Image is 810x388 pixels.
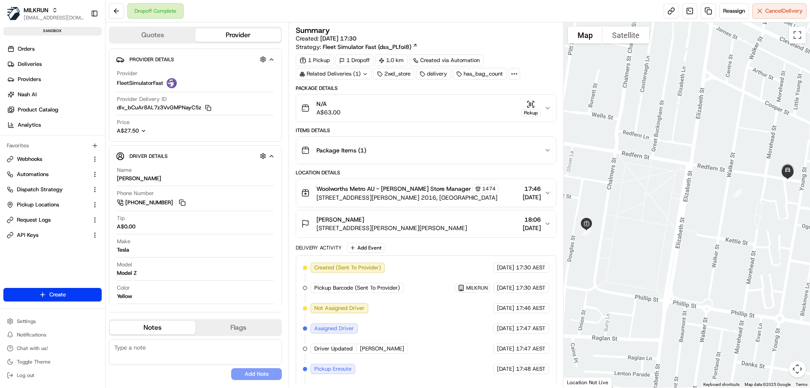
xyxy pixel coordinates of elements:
span: [PERSON_NAME] [26,154,68,160]
span: A$63.00 [316,108,340,117]
span: Create [49,291,66,298]
span: Webhooks [17,155,42,163]
button: Log out [3,369,102,381]
button: MILKRUN [24,6,49,14]
button: N/AA$63.00Pickup [296,95,556,122]
div: [PERSON_NAME] [117,175,161,182]
span: Notifications [17,331,46,338]
div: Start new chat [38,81,138,89]
span: Map data ©2025 Google [745,382,791,387]
span: 17:47 AEST [516,345,545,353]
span: [DATE] [523,224,541,232]
a: Pickup Locations [7,201,88,209]
div: Yellow [117,293,132,300]
span: Cancel Delivery [765,7,803,15]
button: Keyboard shortcuts [703,382,740,388]
span: [STREET_ADDRESS][PERSON_NAME][PERSON_NAME] [316,224,467,232]
span: Provider Details [130,56,174,63]
span: [DATE] [497,304,514,312]
button: Provider [195,28,281,42]
span: Settings [17,318,36,325]
button: Settings [3,315,102,327]
div: Location Details [296,169,556,176]
div: Location Not Live [564,377,612,388]
button: Start new chat [143,83,154,93]
span: [DATE] [497,365,514,373]
img: Balvinder Singh Punie [8,146,22,159]
span: • [70,154,73,160]
button: Notifications [3,329,102,341]
span: 1474 [482,185,496,192]
a: Created via Automation [409,54,483,66]
span: 17:30 AEST [516,284,545,292]
span: [DATE] [497,264,514,271]
span: [DATE] [75,154,92,160]
span: 17:46 [523,185,541,193]
div: We're available if you need us! [38,89,116,96]
button: See all [131,108,154,118]
a: Open this area in Google Maps (opens a new window) [566,377,594,388]
span: Toggle Theme [17,358,51,365]
span: Reassign [723,7,745,15]
button: Show street map [568,27,602,43]
span: Created: [296,34,356,43]
div: 1 [578,223,594,239]
button: CancelDelivery [752,3,807,19]
span: Analytics [18,121,41,129]
span: Pickup Enroute [314,365,351,373]
button: [EMAIL_ADDRESS][DOMAIN_NAME] [24,14,84,21]
span: Automations [17,171,49,178]
img: MILKRUN [7,7,20,20]
a: Automations [7,171,88,178]
div: 2wd_store [373,68,414,80]
div: A$0.00 [117,223,135,231]
button: Show satellite imagery [602,27,649,43]
div: delivery [416,68,451,80]
a: Deliveries [3,57,105,71]
span: [DATE] [497,284,514,292]
div: 1.0 km [375,54,408,66]
span: A$27.50 [117,127,139,134]
span: Created (Sent To Provider) [314,264,381,271]
span: Knowledge Base [17,189,65,197]
span: Price [117,119,130,126]
span: [DATE] [523,193,541,201]
img: FleetSimulator.png [167,78,177,88]
span: Name [117,166,132,174]
span: Product Catalog [18,106,58,114]
div: Tesla [117,246,129,254]
div: 1 Pickup [296,54,334,66]
span: [PERSON_NAME] [316,215,364,224]
a: Webhooks [7,155,88,163]
span: Fleet Simulator Fast (dss_PLfoi8) [323,43,411,51]
div: Related Deliveries (1) [296,68,372,80]
button: Dispatch Strategy [3,183,102,196]
span: Woolworths Metro AU - [PERSON_NAME] Store Manager [316,185,471,193]
a: Orders [3,42,105,56]
span: Color [117,284,130,292]
span: Providers [18,76,41,83]
div: Items Details [296,127,556,134]
button: Woolworths Metro AU - [PERSON_NAME] Store Manager1474[STREET_ADDRESS][PERSON_NAME] 2016, [GEOGRAP... [296,179,556,207]
span: N/A [316,100,340,108]
div: 1 Dropoff [335,54,373,66]
button: Chat with us! [3,342,102,354]
span: 17:30 AEST [516,264,545,271]
span: Deliveries [18,60,42,68]
button: Pickup [521,100,541,117]
span: API Documentation [80,189,135,197]
img: 1736555255976-a54dd68f-1ca7-489b-9aae-adbdc363a1c4 [8,81,24,96]
button: Automations [3,168,102,181]
span: 17:48 AEST [516,365,545,373]
span: Phone Number [117,190,154,197]
img: Asif Zaman Khan [8,123,22,136]
span: Orders [18,45,35,53]
button: [PERSON_NAME][STREET_ADDRESS][PERSON_NAME][PERSON_NAME]18:06[DATE] [296,210,556,237]
span: 17:47 AEST [516,325,545,332]
button: Reassign [719,3,749,19]
span: [DATE] [75,131,92,138]
a: API Keys [7,231,88,239]
a: 📗Knowledge Base [5,185,68,201]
